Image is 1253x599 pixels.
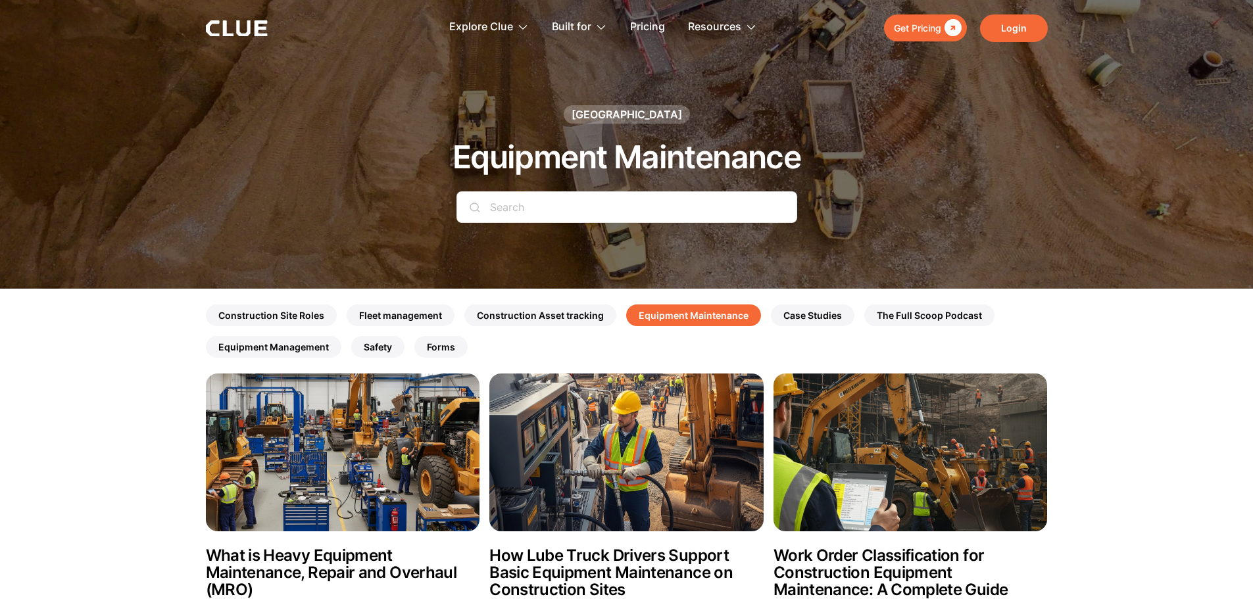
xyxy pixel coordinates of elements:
div: Get Pricing [894,20,941,36]
a: Construction Site Roles [206,304,337,326]
a: Case Studies [771,304,854,326]
a: Equipment Maintenance [626,304,761,326]
a: Safety [351,336,405,358]
img: What is Heavy Equipment Maintenance, Repair and Overhaul (MRO) [206,373,480,531]
h2: What is Heavy Equipment Maintenance, Repair and Overhaul (MRO) [206,547,480,598]
h2: Work Order Classification for Construction Equipment Maintenance: A Complete Guide [774,547,1048,598]
a: Construction Asset tracking [464,304,616,326]
a: Get Pricing [884,14,967,41]
h2: How Lube Truck Drivers Support Basic Equipment Maintenance on Construction Sites [489,547,764,598]
input: Search [456,191,797,223]
a: Fleet management [347,304,455,326]
div: Explore Clue [449,7,529,48]
a: Pricing [630,7,665,48]
div: Resources [688,7,757,48]
a: Equipment Management [206,336,341,358]
img: Work Order Classification for Construction Equipment Maintenance: A Complete Guide [774,373,1048,531]
img: search icon [470,202,480,212]
div:  [941,20,962,36]
form: Search [456,191,797,236]
a: Login [980,14,1048,42]
div: Explore Clue [449,7,513,48]
div: Resources [688,7,741,48]
div: Built for [552,7,607,48]
img: How Lube Truck Drivers Support Basic Equipment Maintenance on Construction Sites [489,373,764,531]
div: Built for [552,7,591,48]
h1: Equipment Maintenance [453,140,800,175]
a: The Full Scoop Podcast [864,304,995,326]
div: [GEOGRAPHIC_DATA] [572,107,682,122]
a: Forms [414,336,468,358]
